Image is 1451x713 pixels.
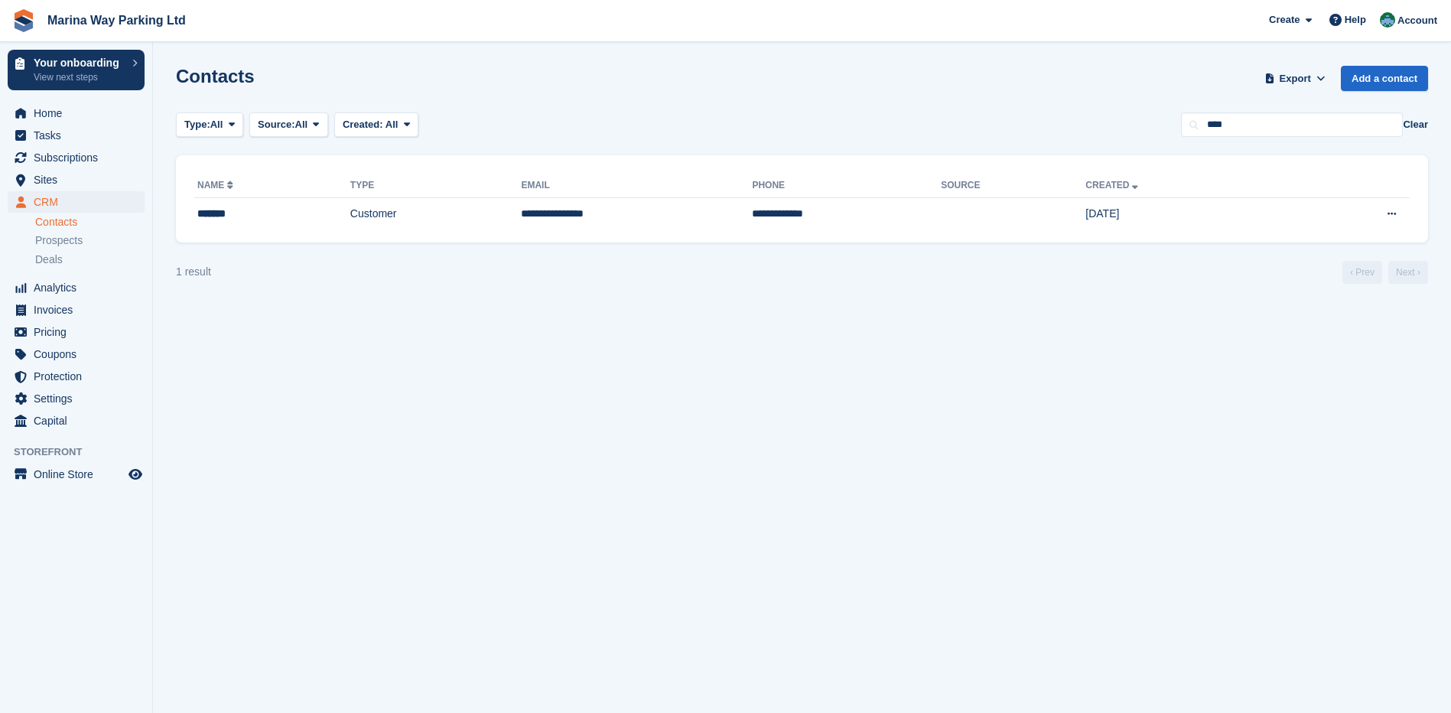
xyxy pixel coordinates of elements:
span: All [295,117,308,132]
a: menu [8,125,145,146]
a: Next [1388,261,1428,284]
span: Type: [184,117,210,132]
span: Home [34,103,125,124]
span: Subscriptions [34,147,125,168]
a: menu [8,169,145,190]
a: menu [8,277,145,298]
a: menu [8,147,145,168]
button: Export [1261,66,1329,91]
span: Online Store [34,464,125,485]
span: Tasks [34,125,125,146]
a: menu [8,191,145,213]
a: menu [8,299,145,321]
a: Name [197,180,236,190]
a: Your onboarding View next steps [8,50,145,90]
a: Contacts [35,215,145,230]
span: Prospects [35,233,83,248]
a: Previous [1342,261,1382,284]
span: Protection [34,366,125,387]
button: Clear [1403,117,1428,132]
span: CRM [34,191,125,213]
span: Create [1269,12,1300,28]
th: Phone [752,174,941,198]
a: Deals [35,252,145,268]
a: menu [8,388,145,409]
th: Source [941,174,1085,198]
td: Customer [350,198,522,230]
a: Marina Way Parking Ltd [41,8,192,33]
button: Created: All [334,112,418,138]
img: Richard [1380,12,1395,28]
a: menu [8,464,145,485]
a: Preview store [126,465,145,483]
span: Help [1345,12,1366,28]
a: menu [8,410,145,431]
a: Created [1085,180,1141,190]
a: menu [8,321,145,343]
a: Prospects [35,233,145,249]
span: Pricing [34,321,125,343]
span: Sites [34,169,125,190]
a: menu [8,103,145,124]
h1: Contacts [176,66,255,86]
span: Deals [35,252,63,267]
span: Storefront [14,444,152,460]
th: Type [350,174,522,198]
span: Source: [258,117,294,132]
span: Settings [34,388,125,409]
span: All [210,117,223,132]
a: menu [8,343,145,365]
button: Source: All [249,112,328,138]
span: Export [1280,71,1311,86]
th: Email [521,174,752,198]
span: Invoices [34,299,125,321]
span: Capital [34,410,125,431]
a: Add a contact [1341,66,1428,91]
a: menu [8,366,145,387]
span: Coupons [34,343,125,365]
span: Account [1397,13,1437,28]
p: View next steps [34,70,125,84]
img: stora-icon-8386f47178a22dfd0bd8f6a31ec36ba5ce8667c1dd55bd0f319d3a0aa187defe.svg [12,9,35,32]
span: Analytics [34,277,125,298]
button: Type: All [176,112,243,138]
td: [DATE] [1085,198,1291,230]
span: All [386,119,399,130]
span: Created: [343,119,383,130]
div: 1 result [176,264,211,280]
nav: Page [1339,261,1431,284]
p: Your onboarding [34,57,125,68]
